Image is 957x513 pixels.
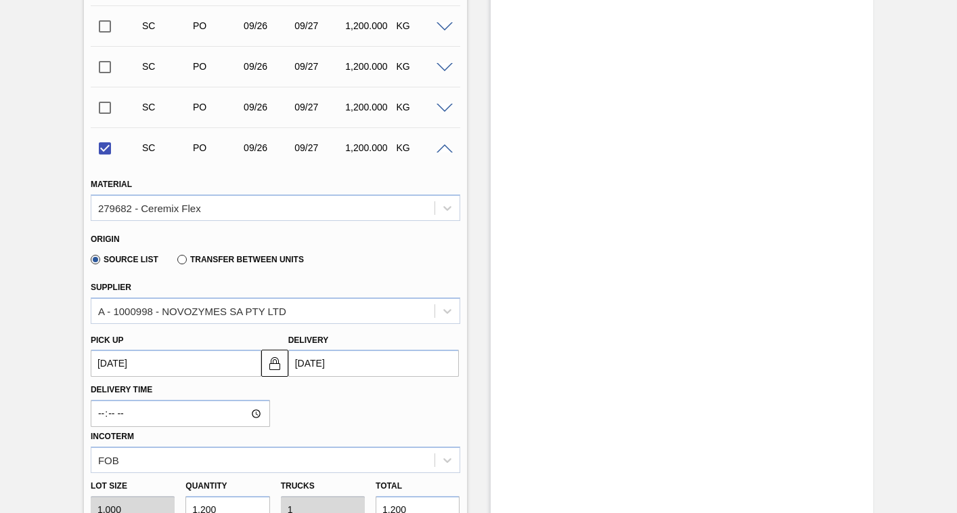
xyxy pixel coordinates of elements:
[98,454,119,466] div: FOB
[91,180,132,189] label: Material
[98,305,286,316] div: A - 1000998 - NOVOZYMES SA PTY LTD
[177,255,304,264] label: Transfer between Units
[240,20,295,31] div: 09/26/2025
[190,61,244,72] div: Purchase order
[376,481,402,491] label: Total
[342,20,397,31] div: 1,200.000
[261,350,288,377] button: locked
[190,20,244,31] div: Purchase order
[185,481,227,491] label: Quantity
[342,102,397,112] div: 1,200.000
[291,61,346,72] div: 09/27/2025
[281,481,315,491] label: Trucks
[267,355,283,371] img: locked
[91,283,131,292] label: Supplier
[393,142,447,153] div: KG
[139,20,194,31] div: Suggestion Created
[139,142,194,153] div: Suggestion Created
[342,61,397,72] div: 1,200.000
[139,61,194,72] div: Suggestion Created
[288,335,329,345] label: Delivery
[393,102,447,112] div: KG
[91,432,134,441] label: Incoterm
[91,234,120,244] label: Origin
[190,102,244,112] div: Purchase order
[91,476,175,496] label: Lot size
[91,335,124,345] label: Pick up
[291,142,346,153] div: 09/27/2025
[342,142,397,153] div: 1,200.000
[240,142,295,153] div: 09/26/2025
[240,102,295,112] div: 09/26/2025
[240,61,295,72] div: 09/26/2025
[91,380,270,400] label: Delivery Time
[291,20,346,31] div: 09/27/2025
[91,350,261,377] input: mm/dd/yyyy
[98,202,201,213] div: 279682 - Ceremix Flex
[393,20,447,31] div: KG
[393,61,447,72] div: KG
[288,350,459,377] input: mm/dd/yyyy
[291,102,346,112] div: 09/27/2025
[139,102,194,112] div: Suggestion Created
[91,255,158,264] label: Source List
[190,142,244,153] div: Purchase order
